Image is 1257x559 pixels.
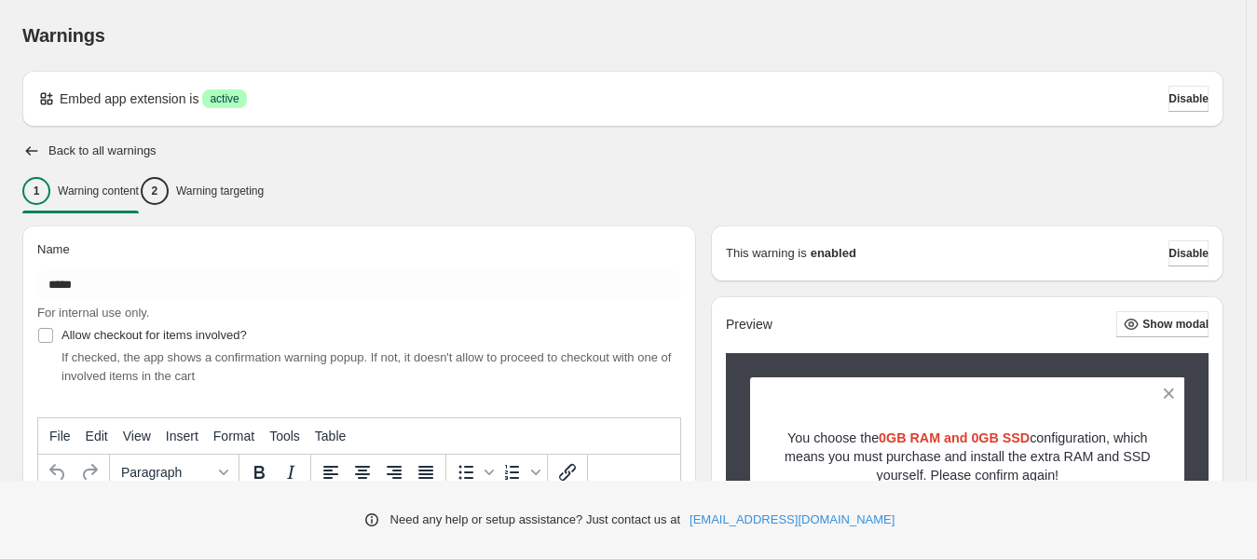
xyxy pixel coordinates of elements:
span: Tools [269,429,300,443]
button: Formats [114,457,235,488]
button: Insert/edit link [552,457,583,488]
a: [EMAIL_ADDRESS][DOMAIN_NAME] [690,511,895,529]
body: Rich Text Area. Press ALT-0 for help. [7,15,635,49]
button: Undo [42,457,74,488]
button: 1Warning content [22,171,139,211]
span: For internal use only. [37,306,149,320]
h2: Preview [726,317,772,333]
p: This warning is [726,244,807,263]
div: 2 [141,177,169,205]
span: Table [315,429,346,443]
button: 2Warning targeting [141,171,264,211]
p: Warning content [58,184,139,198]
strong: enabled [811,244,856,263]
button: Bold [243,457,275,488]
button: Align left [315,457,347,488]
span: Insert [166,429,198,443]
span: If checked, the app shows a confirmation warning popup. If not, it doesn't allow to proceed to ch... [61,350,671,383]
span: Show modal [1142,317,1209,332]
span: Edit [86,429,108,443]
button: Align center [347,457,378,488]
span: File [49,429,71,443]
span: Disable [1168,246,1209,261]
p: Embed app extension is [60,89,198,108]
span: Name [37,242,70,256]
p: You choose the configuration, which means you must purchase and install the extra RAM and SSD you... [783,429,1153,484]
button: Italic [275,457,307,488]
button: Disable [1168,86,1209,112]
span: View [123,429,151,443]
div: Bullet list [450,457,497,488]
h2: Back to all warnings [48,143,157,158]
button: Disable [1168,240,1209,266]
span: active [210,91,239,106]
div: Numbered list [497,457,543,488]
strong: 0GB RAM and 0GB SSD [879,430,1030,445]
button: Align right [378,457,410,488]
button: Redo [74,457,105,488]
span: Allow checkout for items involved? [61,328,247,342]
span: Format [213,429,254,443]
span: Disable [1168,91,1209,106]
div: 1 [22,177,50,205]
span: Warnings [22,25,105,46]
span: Paragraph [121,465,212,480]
p: Warning targeting [176,184,264,198]
button: Justify [410,457,442,488]
button: Show modal [1116,311,1209,337]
